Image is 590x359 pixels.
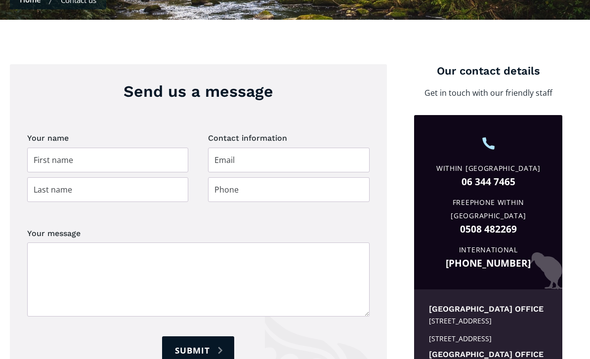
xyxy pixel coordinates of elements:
a: [PHONE_NUMBER] [421,257,555,271]
p: Get in touch with our friendly staff [414,86,562,101]
input: Last name [27,178,188,202]
div: International [421,244,555,257]
a: 0508 482269 [421,223,555,237]
h5: [GEOGRAPHIC_DATA] office [429,305,548,315]
h3: Send us a message [27,82,370,102]
input: Email [208,148,369,173]
div: [STREET_ADDRESS] [429,333,548,345]
label: Your message [27,227,370,240]
input: First name [27,148,188,173]
legend: Your name [27,131,69,146]
h4: Our contact details [414,65,562,79]
a: 06 344 7465 [421,176,555,189]
legend: Contact information [208,131,287,146]
div: [STREET_ADDRESS] [429,315,548,327]
div: Freephone Within [GEOGRAPHIC_DATA] [421,197,555,223]
div: Within [GEOGRAPHIC_DATA] [421,162,555,176]
input: Phone [208,178,369,202]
